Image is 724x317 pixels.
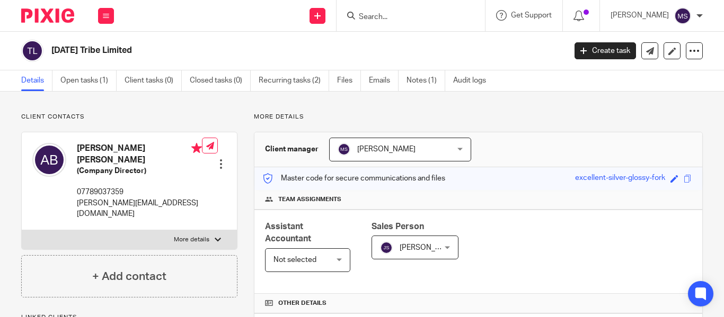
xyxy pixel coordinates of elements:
[278,299,326,307] span: Other details
[575,173,665,185] div: excellent-silver-glossy-fork
[357,146,416,153] span: [PERSON_NAME]
[174,236,209,244] p: More details
[21,70,52,91] a: Details
[21,113,237,121] p: Client contacts
[60,70,117,91] a: Open tasks (1)
[337,70,361,91] a: Files
[575,42,636,59] a: Create task
[254,113,703,121] p: More details
[32,143,66,177] img: svg%3E
[338,143,350,156] img: svg%3E
[265,222,311,243] span: Assistant Accountant
[372,222,424,231] span: Sales Person
[51,45,457,56] h2: [DATE] Tribe Limited
[77,143,202,166] h4: [PERSON_NAME] [PERSON_NAME]
[77,166,202,176] h5: (Company Director)
[77,187,202,197] p: 07789037359
[278,195,341,204] span: Team assignments
[407,70,445,91] a: Notes (1)
[265,144,319,155] h3: Client manager
[77,198,202,220] p: [PERSON_NAME][EMAIL_ADDRESS][DOMAIN_NAME]
[191,143,202,153] i: Primary
[358,13,453,22] input: Search
[262,173,445,184] p: Master code for secure communications and files
[400,244,458,251] span: [PERSON_NAME]
[125,70,182,91] a: Client tasks (0)
[453,70,494,91] a: Audit logs
[369,70,399,91] a: Emails
[273,256,316,264] span: Not selected
[21,8,74,23] img: Pixie
[674,7,691,24] img: svg%3E
[380,241,393,254] img: svg%3E
[259,70,329,91] a: Recurring tasks (2)
[611,10,669,21] p: [PERSON_NAME]
[21,40,43,62] img: svg%3E
[511,12,552,19] span: Get Support
[92,268,166,285] h4: + Add contact
[190,70,251,91] a: Closed tasks (0)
